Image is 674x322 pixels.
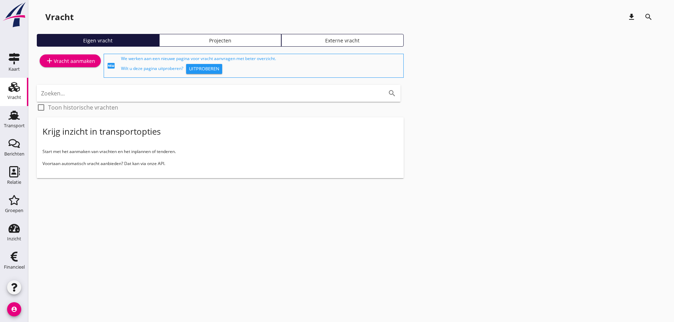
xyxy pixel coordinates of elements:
[107,62,115,70] i: fiber_new
[281,34,404,47] a: Externe vracht
[42,148,398,155] p: Start met het aanmaken van vrachten en het inplannen of tenderen.
[7,236,21,241] div: Inzicht
[41,88,376,99] input: Zoeken...
[186,64,222,74] button: Uitproberen
[159,34,282,47] a: Projecten
[45,57,95,65] div: Vracht aanmaken
[388,89,396,98] i: search
[48,104,118,111] label: Toon historische vrachten
[1,2,27,28] img: logo-small.a267ee39.svg
[7,302,21,316] i: account_circle
[45,57,54,65] i: add
[8,67,20,71] div: Kaart
[627,13,636,21] i: download
[644,13,653,21] i: search
[162,37,278,44] div: Projecten
[40,54,101,67] a: Vracht aanmaken
[7,180,21,185] div: Relatie
[284,37,401,44] div: Externe vracht
[7,95,21,100] div: Vracht
[4,265,25,269] div: Financieel
[40,37,156,44] div: Eigen vracht
[5,208,23,213] div: Groepen
[4,123,25,128] div: Transport
[189,65,219,72] div: Uitproberen
[37,34,159,47] a: Eigen vracht
[4,152,24,156] div: Berichten
[42,160,398,167] p: Voortaan automatisch vracht aanbieden? Dat kan via onze API.
[42,126,161,137] div: Krijg inzicht in transportopties
[121,55,401,76] div: We werken aan een nieuwe pagina voor vracht aanvragen met beter overzicht. Wilt u deze pagina uit...
[45,11,74,23] div: Vracht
